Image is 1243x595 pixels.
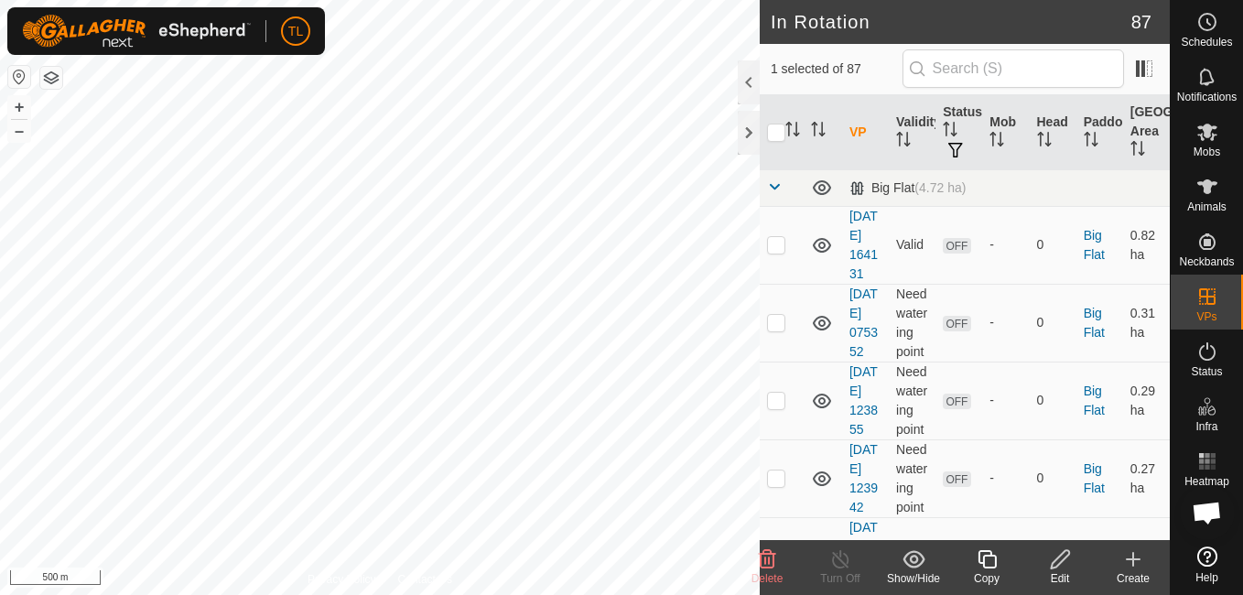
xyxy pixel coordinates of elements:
p-sorticon: Activate to sort [1130,144,1145,158]
th: Paddock [1076,95,1123,170]
div: Turn Off [804,570,877,587]
td: Need watering point [889,362,935,439]
a: Privacy Policy [308,571,376,588]
p-sorticon: Activate to sort [1037,135,1052,149]
span: OFF [943,394,970,409]
td: 0 [1030,284,1076,362]
a: Big Flat [1084,306,1105,340]
a: [DATE] 080056 [849,520,878,592]
div: Open chat [1180,485,1235,540]
span: Delete [751,572,784,585]
p-sorticon: Activate to sort [896,135,911,149]
span: TL [288,22,303,41]
a: [DATE] 164131 [849,209,878,281]
td: Valid [889,517,935,595]
a: Big Flat [1084,539,1105,573]
span: OFF [943,471,970,487]
div: Edit [1023,570,1097,587]
span: Schedules [1181,37,1232,48]
td: 0.31 ha [1123,284,1170,362]
a: [DATE] 075352 [849,287,878,359]
span: 1 selected of 87 [771,59,903,79]
a: Big Flat [1084,228,1105,262]
td: 0.27 ha [1123,439,1170,517]
a: Big Flat [1084,384,1105,417]
td: Need watering point [889,284,935,362]
span: VPs [1196,311,1216,322]
button: + [8,96,30,118]
span: 87 [1131,8,1151,36]
a: Contact Us [398,571,452,588]
span: Heatmap [1184,476,1229,487]
td: 0 [1030,439,1076,517]
div: Create [1097,570,1170,587]
th: Mob [982,95,1029,170]
td: 0.81 ha [1123,517,1170,595]
td: Need watering point [889,439,935,517]
th: Status [935,95,982,170]
div: Show/Hide [877,570,950,587]
button: Map Layers [40,67,62,89]
th: [GEOGRAPHIC_DATA] Area [1123,95,1170,170]
span: Notifications [1177,92,1237,103]
td: 0 [1030,206,1076,284]
td: 0 [1030,362,1076,439]
button: – [8,120,30,142]
span: Help [1195,572,1218,583]
button: Reset Map [8,66,30,88]
a: [DATE] 123855 [849,364,878,437]
span: OFF [943,316,970,331]
span: Infra [1195,421,1217,432]
p-sorticon: Activate to sort [989,135,1004,149]
p-sorticon: Activate to sort [943,124,957,139]
span: Status [1191,366,1222,377]
span: (4.72 ha) [914,180,966,195]
input: Search (S) [903,49,1124,88]
a: Big Flat [1084,461,1105,495]
th: Head [1030,95,1076,170]
th: Validity [889,95,935,170]
a: [DATE] 123942 [849,442,878,514]
div: - [989,391,1021,410]
p-sorticon: Activate to sort [785,124,800,139]
td: 0.82 ha [1123,206,1170,284]
th: VP [842,95,889,170]
span: Neckbands [1179,256,1234,267]
div: Copy [950,570,1023,587]
img: Gallagher Logo [22,15,251,48]
div: - [989,235,1021,254]
span: OFF [943,238,970,254]
span: Animals [1187,201,1227,212]
td: 0 [1030,517,1076,595]
td: 0.29 ha [1123,362,1170,439]
p-sorticon: Activate to sort [1084,135,1098,149]
span: Mobs [1194,146,1220,157]
div: - [989,313,1021,332]
p-sorticon: Activate to sort [811,124,826,139]
a: Help [1171,539,1243,590]
td: Valid [889,206,935,284]
div: Big Flat [849,180,967,196]
h2: In Rotation [771,11,1131,33]
div: - [989,469,1021,488]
